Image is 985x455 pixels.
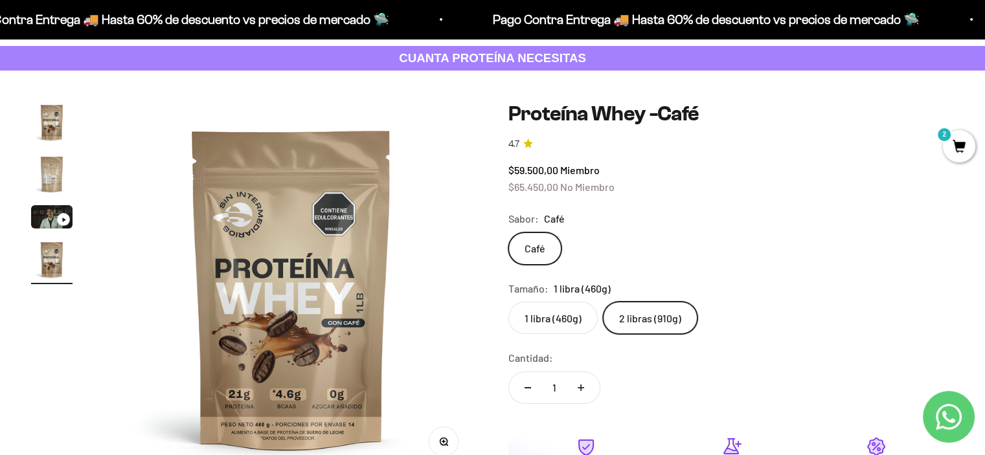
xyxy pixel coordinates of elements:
button: Aumentar cantidad [562,372,600,403]
strong: CUANTA PROTEÍNA NECESITAS [399,51,586,65]
img: Proteína Whey -Café [31,102,73,143]
button: Ir al artículo 3 [31,205,73,232]
a: 4.74.7 de 5.0 estrellas [508,137,955,151]
button: Ir al artículo 2 [31,153,73,199]
p: Pago Contra Entrega 🚚 Hasta 60% de descuento vs precios de mercado 🛸 [488,9,914,30]
span: Miembro [560,164,600,176]
legend: Sabor: [508,210,539,227]
img: Proteína Whey -Café [31,153,73,195]
button: Ir al artículo 1 [31,102,73,147]
label: Cantidad: [508,350,553,366]
span: No Miembro [560,181,615,193]
span: Café [544,210,565,227]
legend: Tamaño: [508,280,549,297]
mark: 2 [936,127,952,142]
a: 2 [943,140,975,155]
span: $65.450,00 [508,181,558,193]
button: Ir al artículo 4 [31,239,73,284]
span: 1 libra (460g) [554,280,611,297]
span: $59.500,00 [508,164,558,176]
h1: Proteína Whey -Café [508,102,955,126]
button: Reducir cantidad [509,372,547,403]
img: Proteína Whey -Café [31,239,73,280]
span: 4.7 [508,137,519,151]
